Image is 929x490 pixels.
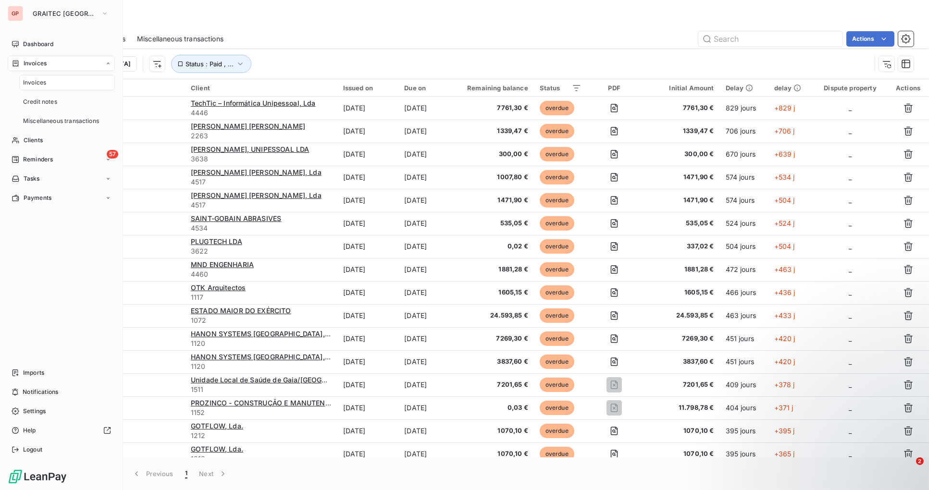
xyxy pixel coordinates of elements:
span: 1 [185,469,187,478]
span: 2 [916,457,924,465]
span: 1070,10 € [456,449,528,459]
span: Miscellaneous transactions [23,117,99,125]
td: 574 jours [720,166,768,189]
span: HANON SYSTEMS [GEOGRAPHIC_DATA], [GEOGRAPHIC_DATA]. [191,353,398,361]
td: [DATE] [398,304,450,327]
span: 1339,47 € [456,126,528,136]
span: MND ENGENHARIA [191,260,254,269]
button: Actions [846,31,894,47]
span: Invoices [23,78,46,87]
span: _ [849,265,852,273]
span: Help [23,426,36,435]
span: +378 j [774,380,795,389]
span: overdue [540,170,574,184]
span: 3837,60 € [647,357,714,367]
td: 451 jours [720,327,768,350]
td: 463 jours [720,304,768,327]
span: overdue [540,101,574,115]
span: 2263 [191,131,332,141]
span: +829 j [774,104,795,112]
a: Help [8,423,115,438]
span: 1471,90 € [647,172,714,182]
span: +706 j [774,127,795,135]
td: 829 jours [720,97,768,120]
span: _ [849,311,852,319]
span: 4517 [191,200,332,210]
span: GOTFLOW, Lda. [191,422,243,430]
td: [DATE] [337,258,399,281]
iframe: Intercom notifications message [737,397,929,464]
td: [DATE] [398,281,450,304]
span: _ [849,334,852,343]
input: Search [698,31,842,47]
td: 466 jours [720,281,768,304]
span: HANON SYSTEMS [GEOGRAPHIC_DATA], [GEOGRAPHIC_DATA]. [191,330,398,338]
div: Delay [726,84,763,92]
td: [DATE] [337,166,399,189]
td: [DATE] [398,396,450,419]
td: 395 jours [720,442,768,465]
td: [DATE] [398,120,450,143]
span: 1152 [191,408,332,417]
span: _ [849,219,852,227]
span: _ [849,288,852,296]
span: [PERSON_NAME] [PERSON_NAME], Lda [191,168,322,176]
td: 409 jours [720,373,768,396]
div: delay [774,84,807,92]
span: 7201,65 € [456,380,528,390]
div: Client [191,84,332,92]
span: overdue [540,355,574,369]
span: 337,02 € [647,242,714,251]
td: [DATE] [337,189,399,212]
span: 7201,65 € [647,380,714,390]
span: Status : Paid , ... [186,60,234,68]
span: PLUGTECH LDA [191,237,242,245]
td: [DATE] [337,304,399,327]
span: _ [849,173,852,181]
span: +420 j [774,357,795,366]
span: 1072 [191,316,332,325]
span: +504 j [774,196,795,204]
span: [PERSON_NAME], UNIPESSOAL LDA [191,145,309,153]
span: 4534 [191,223,332,233]
td: 706 jours [720,120,768,143]
td: [DATE] [398,235,450,258]
button: Status : Paid , ... [171,55,251,73]
span: 4446 [191,108,332,118]
span: 1070,10 € [456,426,528,436]
div: PDF [593,84,636,92]
span: overdue [540,285,574,300]
span: overdue [540,239,574,254]
span: overdue [540,193,574,208]
span: +436 j [774,288,795,296]
span: Reminders [23,155,53,164]
span: +433 j [774,311,795,319]
div: Remaining balance [456,84,528,92]
div: Issued on [343,84,393,92]
span: _ [849,104,852,112]
td: [DATE] [398,189,450,212]
div: Actions [893,84,923,92]
iframe: Intercom live chat [896,457,919,480]
span: +534 j [774,173,795,181]
td: [DATE] [337,442,399,465]
span: overdue [540,401,574,415]
span: Notifications [23,388,58,396]
span: _ [849,127,852,135]
span: 7761,30 € [456,103,528,113]
span: 7269,30 € [456,334,528,343]
td: [DATE] [337,235,399,258]
td: 670 jours [720,143,768,166]
td: [DATE] [398,442,450,465]
span: 1471,90 € [456,196,528,205]
span: GOTFLOW, Lda. [191,445,243,453]
span: 24.593,85 € [647,311,714,320]
td: [DATE] [398,166,450,189]
span: Miscellaneous transactions [137,34,223,44]
span: 1070,10 € [647,449,714,459]
td: [DATE] [337,143,399,166]
img: Logo LeanPay [8,469,67,484]
span: 1120 [191,339,332,348]
td: [DATE] [398,419,450,442]
span: 1120 [191,362,332,371]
